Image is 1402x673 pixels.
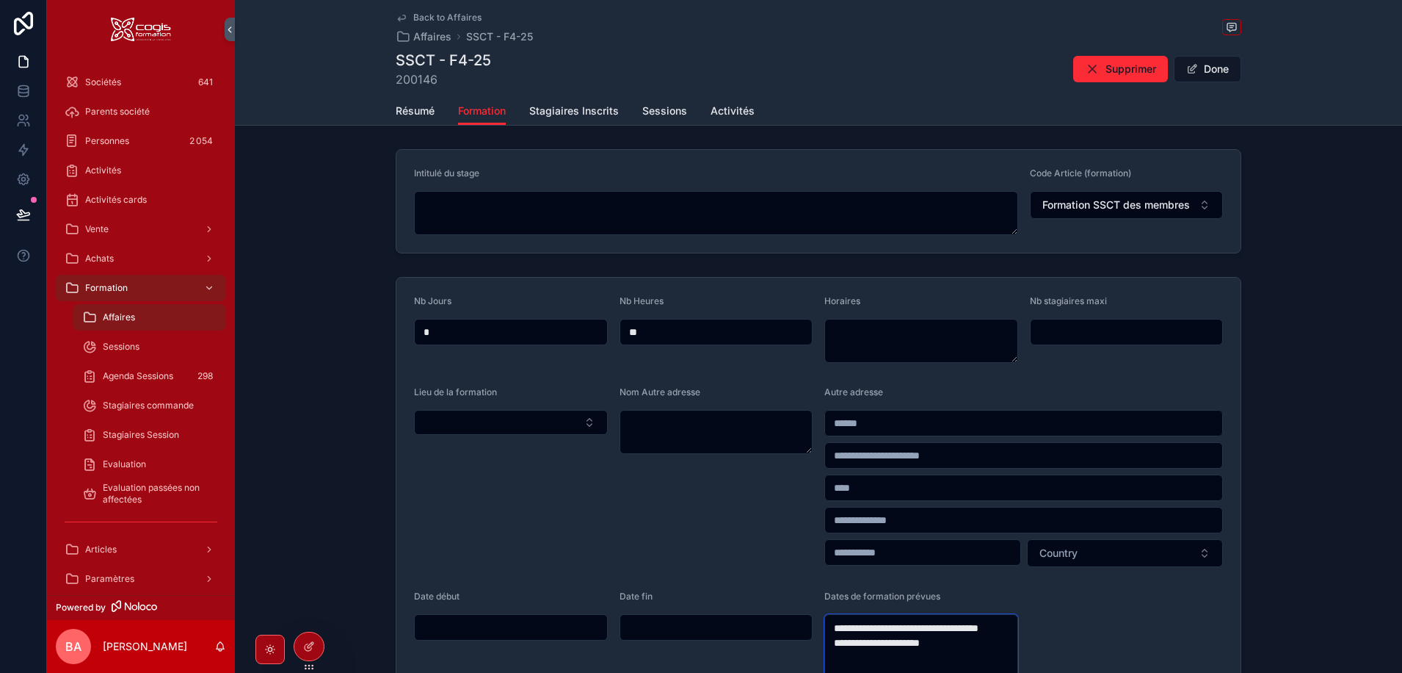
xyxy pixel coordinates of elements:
a: Activités [711,98,755,127]
span: Sessions [103,341,139,353]
a: Vente [56,216,226,242]
span: Personnes [85,135,129,147]
a: Sessions [642,98,687,127]
a: SSCT - F4-25 [466,29,533,44]
a: Agenda Sessions298 [73,363,226,389]
button: Done [1174,56,1241,82]
img: App logo [111,18,171,41]
a: Sociétés641 [56,69,226,96]
span: Stagiaires Session [103,429,179,441]
span: Back to Affaires [413,12,482,24]
span: Agenda Sessions [103,370,173,382]
span: Activités [711,104,755,118]
div: 641 [194,73,217,91]
a: Stagiaires Inscrits [529,98,619,127]
span: Paramètres [85,573,134,585]
a: Powered by [47,595,235,620]
a: Parents société [56,98,226,125]
div: scrollable content [47,59,235,595]
button: Select Button [1030,191,1224,219]
span: Vente [85,223,109,235]
a: Stagiaires commande [73,392,226,419]
a: Personnes2 054 [56,128,226,154]
a: Activités [56,157,226,184]
span: Achats [85,253,114,264]
p: [PERSON_NAME] [103,639,187,654]
span: BA [65,638,81,655]
span: Dates de formation prévues [824,591,940,602]
span: Résumé [396,104,435,118]
span: Evaluation passées non affectées [103,482,211,505]
span: Nb Heures [620,295,664,306]
span: Date début [414,591,460,602]
span: 200146 [396,71,491,88]
span: Affaires [103,312,135,323]
a: Articles [56,536,226,563]
div: 298 [193,367,217,385]
span: Supprimer [1105,62,1156,76]
a: Formation [56,275,226,301]
h1: SSCT - F4-25 [396,50,491,71]
span: Autre adresse [824,386,883,397]
a: Sessions [73,334,226,360]
button: Supprimer [1073,56,1168,82]
a: Evaluation [73,451,226,478]
a: Evaluation passées non affectées [73,481,226,507]
span: Nb stagiaires maxi [1030,295,1107,306]
span: Nb Jours [414,295,451,306]
span: Intitulé du stage [414,168,479,179]
span: Stagiaires commande [103,400,194,411]
span: Sociétés [85,76,121,88]
a: Formation [458,98,506,126]
span: Activités [85,165,121,176]
span: Date fin [620,591,653,602]
button: Select Button [414,410,608,435]
a: Résumé [396,98,435,127]
span: Code Article (formation) [1030,168,1131,179]
div: 2 054 [185,132,217,150]
span: Formation SSCT des membres du CSE premier mandat [1042,198,1194,212]
a: Back to Affaires [396,12,482,24]
a: Activités cards [56,187,226,213]
span: Stagiaires Inscrits [529,104,619,118]
button: Select Button [1027,539,1224,567]
a: Achats [56,245,226,272]
a: Paramètres [56,566,226,592]
span: Affaires [413,29,451,44]
a: Affaires [396,29,451,44]
span: Nom Autre adresse [620,386,700,397]
span: Evaluation [103,458,146,470]
span: Lieu de la formation [414,386,497,397]
span: Articles [85,544,117,555]
span: Formation [458,104,506,118]
span: Horaires [824,295,860,306]
span: Parents société [85,106,150,118]
a: Stagiaires Session [73,422,226,448]
span: Powered by [56,602,106,613]
span: Country [1039,546,1078,561]
a: Affaires [73,304,226,331]
span: Formation [85,282,128,294]
span: Activités cards [85,194,147,206]
span: Sessions [642,104,687,118]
